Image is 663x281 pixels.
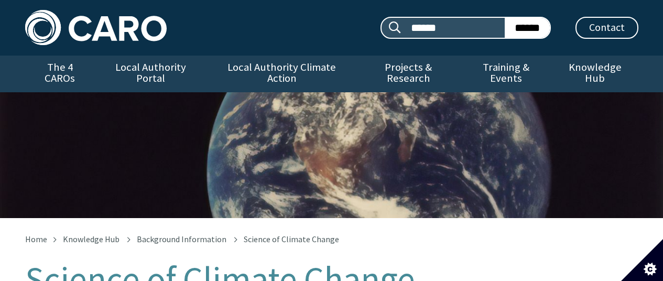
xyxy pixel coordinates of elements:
[25,56,95,92] a: The 4 CAROs
[25,234,47,244] a: Home
[244,234,339,244] span: Science of Climate Change
[63,234,119,244] a: Knowledge Hub
[621,239,663,281] button: Set cookie preferences
[207,56,356,92] a: Local Authority Climate Action
[137,234,226,244] a: Background Information
[575,17,638,39] a: Contact
[460,56,552,92] a: Training & Events
[95,56,207,92] a: Local Authority Portal
[552,56,638,92] a: Knowledge Hub
[25,10,167,45] img: Caro logo
[356,56,460,92] a: Projects & Research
